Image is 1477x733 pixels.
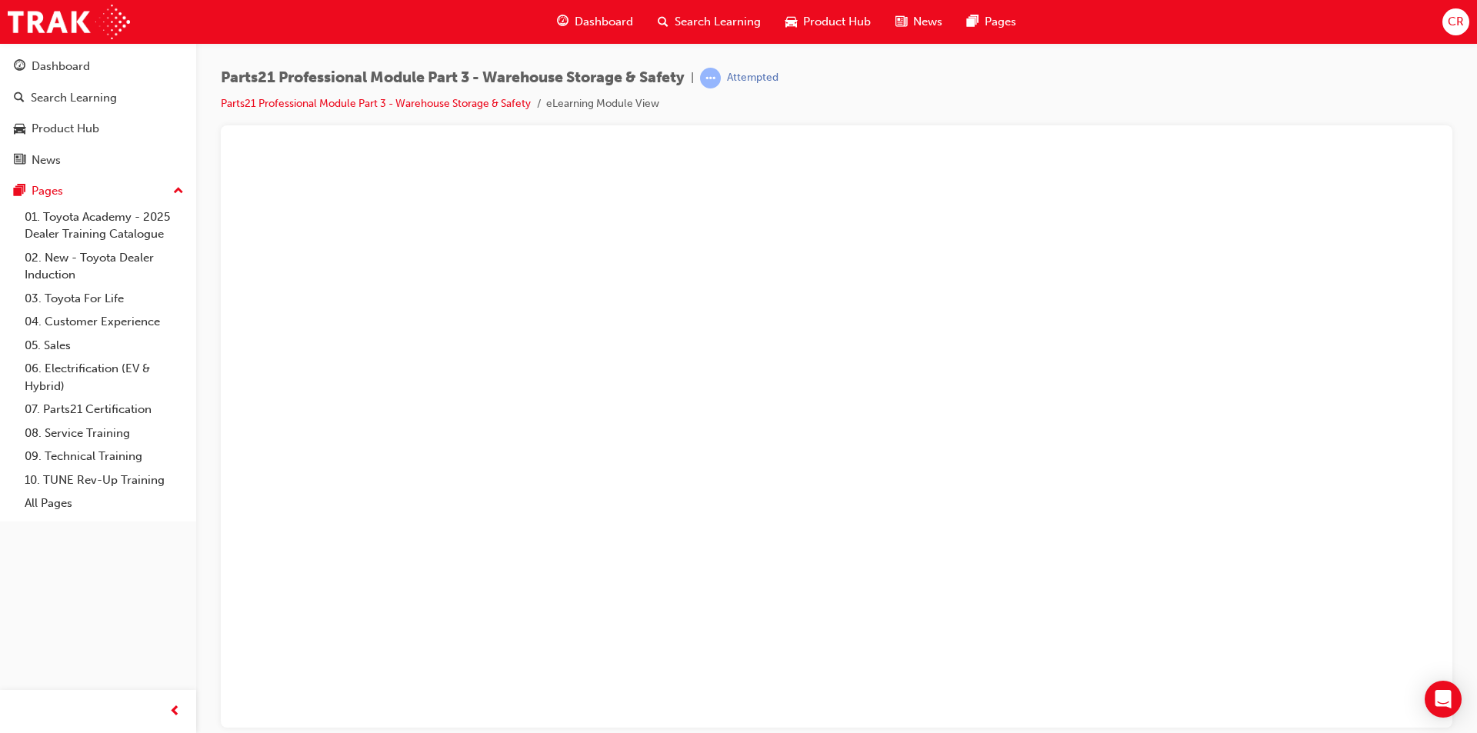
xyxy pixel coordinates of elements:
[883,6,955,38] a: news-iconNews
[803,13,871,31] span: Product Hub
[967,12,979,32] span: pages-icon
[1448,13,1464,31] span: CR
[575,13,633,31] span: Dashboard
[14,92,25,105] span: search-icon
[985,13,1016,31] span: Pages
[6,84,190,112] a: Search Learning
[557,12,568,32] span: guage-icon
[6,115,190,143] a: Product Hub
[14,60,25,74] span: guage-icon
[6,52,190,81] a: Dashboard
[18,287,190,311] a: 03. Toyota For Life
[18,468,190,492] a: 10. TUNE Rev-Up Training
[6,49,190,177] button: DashboardSearch LearningProduct HubNews
[895,12,907,32] span: news-icon
[18,357,190,398] a: 06. Electrification (EV & Hybrid)
[32,182,63,200] div: Pages
[6,146,190,175] a: News
[18,205,190,246] a: 01. Toyota Academy - 2025 Dealer Training Catalogue
[785,12,797,32] span: car-icon
[1442,8,1469,35] button: CR
[18,334,190,358] a: 05. Sales
[18,246,190,287] a: 02. New - Toyota Dealer Induction
[169,702,181,721] span: prev-icon
[727,71,779,85] div: Attempted
[14,154,25,168] span: news-icon
[955,6,1029,38] a: pages-iconPages
[14,185,25,198] span: pages-icon
[675,13,761,31] span: Search Learning
[545,6,645,38] a: guage-iconDashboard
[221,97,531,110] a: Parts21 Professional Module Part 3 - Warehouse Storage & Safety
[18,398,190,421] a: 07. Parts21 Certification
[18,445,190,468] a: 09. Technical Training
[645,6,773,38] a: search-iconSearch Learning
[691,69,694,87] span: |
[18,421,190,445] a: 08. Service Training
[6,177,190,205] button: Pages
[173,182,184,202] span: up-icon
[18,491,190,515] a: All Pages
[8,5,130,39] img: Trak
[14,122,25,136] span: car-icon
[658,12,668,32] span: search-icon
[913,13,942,31] span: News
[546,95,659,113] li: eLearning Module View
[32,58,90,75] div: Dashboard
[1425,681,1462,718] div: Open Intercom Messenger
[32,152,61,169] div: News
[700,68,721,88] span: learningRecordVerb_ATTEMPT-icon
[221,69,685,87] span: Parts21 Professional Module Part 3 - Warehouse Storage & Safety
[31,89,117,107] div: Search Learning
[18,310,190,334] a: 04. Customer Experience
[32,120,99,138] div: Product Hub
[773,6,883,38] a: car-iconProduct Hub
